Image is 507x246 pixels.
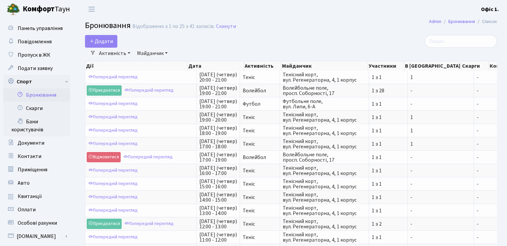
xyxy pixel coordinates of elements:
[3,102,70,115] a: Скарги
[244,61,281,71] th: Активність
[372,155,405,160] span: 1 з 1
[243,128,277,133] span: Теніс
[188,61,244,71] th: Дата
[283,125,366,136] span: Тенісний корт, вул. Регенераторна, 4, 1 корпус
[243,155,277,160] span: Волейбол
[283,99,366,109] span: Футбольне поле, вул. Липи, 6-А
[477,75,500,80] span: -
[199,99,237,109] span: [DATE] (четвер) 19:00 - 21:00
[372,221,405,227] span: 1 з 2
[243,101,277,107] span: Футбол
[87,179,139,189] a: Попередній перегляд
[283,165,366,176] span: Тенісний корт, вул. Регенераторна, 4, 1 корпус
[3,22,70,35] a: Панель управління
[410,221,471,227] span: -
[3,75,70,88] a: Спорт
[216,23,236,30] a: Скинути
[477,168,500,173] span: -
[372,115,405,120] span: 1 з 1
[283,139,366,149] span: Тенісний корт, вул. Регенераторна, 4, 1 корпус
[410,168,471,173] span: -
[283,219,366,229] span: Тенісний корт, вул. Регенераторна, 4, 1 корпус
[96,48,133,59] a: Активність
[477,128,500,133] span: -
[3,163,70,176] a: Приміщення
[477,221,500,227] span: -
[18,65,53,72] span: Подати заявку
[281,61,368,71] th: Майданчик
[3,203,70,216] a: Оплати
[243,88,277,93] span: Волейбол
[3,115,70,136] a: Бани користувачів
[283,232,366,243] span: Тенісний корт, вул. Регенераторна, 4, 1 корпус
[372,101,405,107] span: 1 з 1
[85,20,131,31] span: Бронювання
[372,181,405,187] span: 1 з 1
[477,208,500,213] span: -
[410,128,471,133] span: 1
[3,176,70,190] a: Авто
[87,139,139,149] a: Попередній перегляд
[85,35,117,48] button: Додати
[372,168,405,173] span: 1 з 1
[477,141,500,147] span: -
[410,155,471,160] span: -
[475,18,497,25] li: Список
[199,139,237,149] span: [DATE] (четвер) 17:00 - 18:00
[477,88,500,93] span: -
[410,181,471,187] span: -
[283,152,366,163] span: Волейбольне поле, просп. Соборності, 17
[87,152,121,162] a: Відмовитися
[87,125,139,136] a: Попередній перегляд
[18,166,47,173] span: Приміщення
[134,48,170,59] a: Майданчик
[87,205,139,216] a: Попередній перегляд
[410,208,471,213] span: -
[410,235,471,240] span: -
[3,136,70,150] a: Документи
[372,208,405,213] span: 1 з 1
[18,153,41,160] span: Контакти
[87,85,122,96] a: Приєднатися
[410,75,471,80] span: 1
[87,232,139,242] a: Попередній перегляд
[368,61,404,71] th: Участники
[461,61,489,71] th: Скарги
[123,219,175,229] a: Попередній перегляд
[87,165,139,176] a: Попередній перегляд
[477,155,500,160] span: -
[283,85,366,96] span: Волейбольне поле, просп. Соборності, 17
[419,15,507,29] nav: breadcrumb
[283,205,366,216] span: Тенісний корт, вул. Регенераторна, 4, 1 корпус
[87,112,139,122] a: Попередній перегляд
[23,4,55,14] b: Комфорт
[429,18,441,25] a: Admin
[3,35,70,48] a: Повідомлення
[3,230,70,243] a: [DOMAIN_NAME]
[243,141,277,147] span: Теніс
[410,88,471,93] span: -
[199,125,237,136] span: [DATE] (четвер) 18:00 - 19:00
[7,3,20,16] img: logo.png
[425,35,497,48] input: Пошук...
[372,235,405,240] span: 1 з 1
[87,192,139,202] a: Попередній перегляд
[18,219,57,227] span: Особові рахунки
[199,72,237,83] span: [DATE] (четвер) 20:00 - 21:00
[477,235,500,240] span: -
[477,115,500,120] span: -
[3,190,70,203] a: Квитанції
[87,72,139,82] a: Попередній перегляд
[18,51,50,59] span: Пропуск в ЖК
[243,168,277,173] span: Теніс
[199,179,237,189] span: [DATE] (четвер) 15:00 - 16:00
[18,179,30,187] span: Авто
[18,193,42,200] span: Квитанції
[448,18,475,25] a: Бронювання
[3,62,70,75] a: Подати заявку
[199,205,237,216] span: [DATE] (четвер) 13:00 - 14:00
[243,195,277,200] span: Теніс
[3,88,70,102] a: Бронювання
[87,99,139,109] a: Попередній перегляд
[410,101,471,107] span: -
